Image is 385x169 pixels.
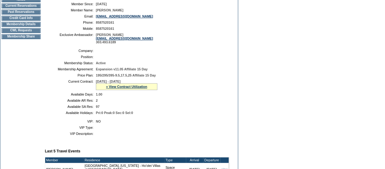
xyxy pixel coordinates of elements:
[47,33,93,44] td: Exclusive Ambassador:
[96,21,114,24] span: 8587520161
[47,27,93,30] td: Mobile:
[96,67,147,71] span: Expansion v11.05 Affiliate 15 Day
[2,10,41,14] td: Past Reservations
[96,99,98,102] span: 2
[84,157,164,163] td: Residence
[47,80,93,90] td: Current Contract:
[47,120,93,123] td: VIP:
[96,61,106,65] span: Active
[47,99,93,102] td: Available AR Res:
[47,105,93,108] td: Available SA Res:
[47,132,93,136] td: VIP Description:
[96,37,153,40] a: [EMAIL_ADDRESS][DOMAIN_NAME]
[106,85,147,88] a: » View Contract Utilization
[96,111,133,115] span: Pri:0 Peak:0 Sec:0 Sel:0
[96,33,153,44] span: [PERSON_NAME] 303.493.6189
[96,105,100,108] span: 97
[203,157,220,163] td: Departure
[96,14,153,18] a: [EMAIL_ADDRESS][DOMAIN_NAME]
[96,2,107,6] span: [DATE]
[2,3,41,8] td: Current Reservations
[47,21,93,24] td: Phone:
[47,2,93,6] td: Member Since:
[47,14,93,18] td: Email:
[2,22,41,27] td: Membership Details
[96,92,102,96] span: 1.00
[165,157,186,163] td: Type
[47,111,93,115] td: Available Holidays:
[96,8,123,12] span: [PERSON_NAME]
[47,73,93,77] td: Price Plan:
[47,55,93,59] td: Position:
[2,28,41,33] td: CWL Requests
[47,126,93,129] td: VIP Type:
[47,92,93,96] td: Available Days:
[47,67,93,71] td: Membership Agreement:
[47,49,93,53] td: Company:
[186,157,203,163] td: Arrival
[47,61,93,65] td: Membership Status:
[47,8,93,12] td: Member Name:
[45,149,80,153] b: Last 5 Travel Events
[2,34,41,39] td: Membership Share
[96,27,114,30] span: 8587520161
[96,73,156,77] span: 195/295/395-9.5,17.5,25 Affiliate 15 Day
[96,120,101,123] span: NO
[45,157,84,163] td: Member
[96,80,120,83] span: [DATE] - [DATE]
[2,16,41,21] td: Credit Card Info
